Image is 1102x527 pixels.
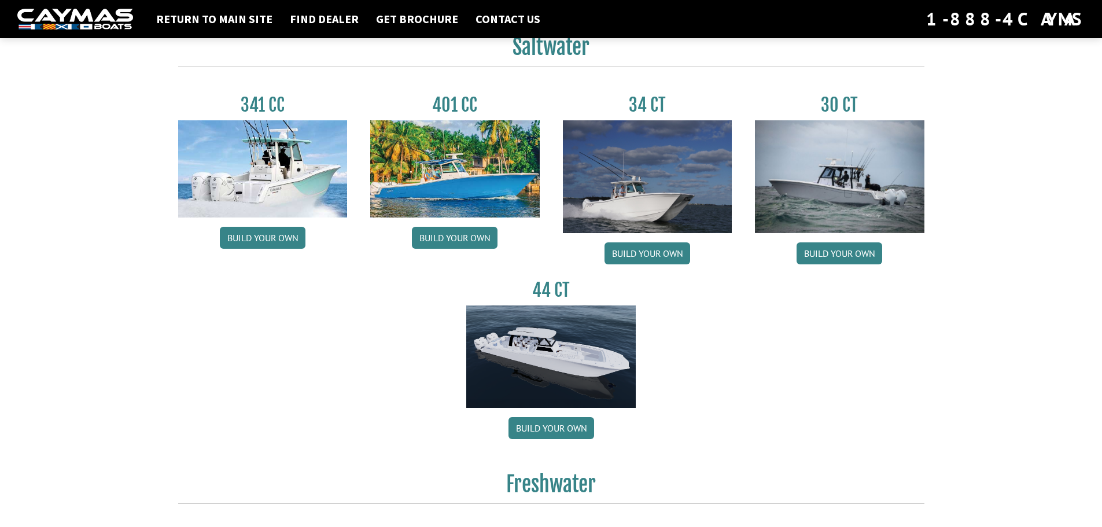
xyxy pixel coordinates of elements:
h2: Saltwater [178,34,924,67]
h3: 341 CC [178,94,348,116]
img: 30_CT_photo_shoot_for_caymas_connect.jpg [755,120,924,233]
img: white-logo-c9c8dbefe5ff5ceceb0f0178aa75bf4bb51f6bca0971e226c86eb53dfe498488.png [17,9,133,30]
h3: 401 CC [370,94,540,116]
a: Find Dealer [284,12,364,27]
h2: Freshwater [178,471,924,504]
h3: 44 CT [466,279,636,301]
img: Caymas_34_CT_pic_1.jpg [563,120,732,233]
h3: 34 CT [563,94,732,116]
a: Build your own [605,242,690,264]
a: Build your own [797,242,882,264]
img: 44ct_background.png [466,305,636,408]
div: 1-888-4CAYMAS [926,6,1085,32]
img: 341CC-thumbjpg.jpg [178,120,348,218]
a: Build your own [508,417,594,439]
a: Build your own [412,227,497,249]
a: Build your own [220,227,305,249]
a: Contact Us [470,12,546,27]
a: Return to main site [150,12,278,27]
h3: 30 CT [755,94,924,116]
img: 401CC_thumb.pg.jpg [370,120,540,218]
a: Get Brochure [370,12,464,27]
